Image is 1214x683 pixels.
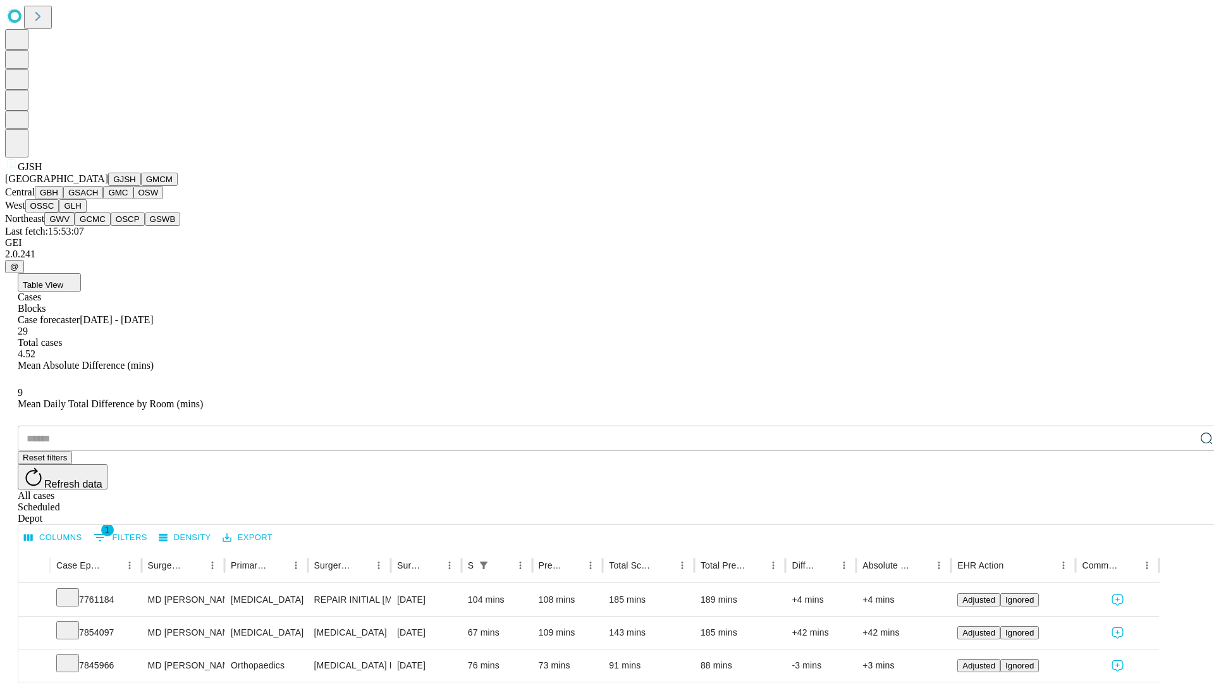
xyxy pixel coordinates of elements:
div: [DATE] [397,584,455,616]
span: Mean Absolute Difference (mins) [18,360,154,371]
button: Density [156,528,214,548]
button: Adjusted [957,626,1000,639]
button: OSSC [25,199,59,212]
button: Sort [564,557,582,574]
div: Difference [792,560,816,570]
div: 185 mins [609,584,688,616]
div: [MEDICAL_DATA] [314,617,384,649]
button: Ignored [1000,626,1039,639]
span: 9 [18,387,23,398]
button: @ [5,260,24,273]
div: +42 mins [792,617,850,649]
div: 104 mins [468,584,526,616]
button: Sort [269,557,287,574]
div: 108 mins [539,584,597,616]
div: Comments [1082,560,1119,570]
button: GMC [103,186,133,199]
button: Sort [818,557,835,574]
span: Ignored [1005,595,1034,605]
button: GWV [44,212,75,226]
span: Last fetch: 15:53:07 [5,226,84,237]
span: 1 [101,524,114,536]
div: Absolute Difference [862,560,911,570]
button: Menu [287,557,305,574]
button: Select columns [21,528,85,548]
button: GLH [59,199,86,212]
button: GBH [35,186,63,199]
div: [DATE] [397,617,455,649]
div: +4 mins [862,584,945,616]
button: Menu [835,557,853,574]
div: 67 mins [468,617,526,649]
div: Surgery Date [397,560,422,570]
button: GMCM [141,173,178,186]
button: Show filters [90,527,150,548]
div: 88 mins [701,649,780,682]
span: Mean Daily Total Difference by Room (mins) [18,398,203,409]
span: 29 [18,326,28,336]
div: 189 mins [701,584,780,616]
div: MD [PERSON_NAME] E Md [148,617,218,649]
button: Sort [747,557,764,574]
div: [MEDICAL_DATA] [231,617,301,649]
button: Sort [1120,557,1138,574]
div: Surgeon Name [148,560,185,570]
button: OSCP [111,212,145,226]
button: Adjusted [957,593,1000,606]
button: Expand [25,622,44,644]
div: 185 mins [701,617,780,649]
button: Menu [764,557,782,574]
button: Menu [121,557,138,574]
button: Menu [441,557,458,574]
button: Expand [25,589,44,612]
div: +42 mins [862,617,945,649]
div: Total Predicted Duration [701,560,746,570]
div: 1 active filter [475,557,493,574]
div: 7845966 [56,649,135,682]
div: [MEDICAL_DATA] MEDIAL OR LATERAL MENISCECTOMY [314,649,384,682]
span: [GEOGRAPHIC_DATA] [5,173,108,184]
button: OSW [133,186,164,199]
div: Orthopaedics [231,649,301,682]
div: Predicted In Room Duration [539,560,563,570]
button: Sort [912,557,930,574]
button: Menu [1138,557,1156,574]
button: Menu [370,557,388,574]
div: +3 mins [862,649,945,682]
span: West [5,200,25,211]
button: Refresh data [18,464,107,489]
div: 7761184 [56,584,135,616]
div: 143 mins [609,617,688,649]
div: Scheduled In Room Duration [468,560,474,570]
div: 73 mins [539,649,597,682]
span: @ [10,262,19,271]
div: 109 mins [539,617,597,649]
span: Table View [23,280,63,290]
span: Northeast [5,213,44,224]
div: EHR Action [957,560,1003,570]
button: GCMC [75,212,111,226]
div: +4 mins [792,584,850,616]
span: Total cases [18,337,62,348]
button: Sort [494,557,512,574]
button: Table View [18,273,81,292]
div: Surgery Name [314,560,351,570]
button: Sort [352,557,370,574]
span: Adjusted [962,595,995,605]
span: Refresh data [44,479,102,489]
button: Sort [186,557,204,574]
div: MD [PERSON_NAME] [PERSON_NAME] [148,649,218,682]
button: Menu [930,557,948,574]
div: [MEDICAL_DATA] [231,584,301,616]
button: Sort [423,557,441,574]
span: GJSH [18,161,42,172]
div: Primary Service [231,560,267,570]
button: Adjusted [957,659,1000,672]
button: Sort [656,557,673,574]
button: Menu [673,557,691,574]
div: 91 mins [609,649,688,682]
button: GJSH [108,173,141,186]
span: Central [5,187,35,197]
span: Adjusted [962,628,995,637]
button: Menu [1055,557,1072,574]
